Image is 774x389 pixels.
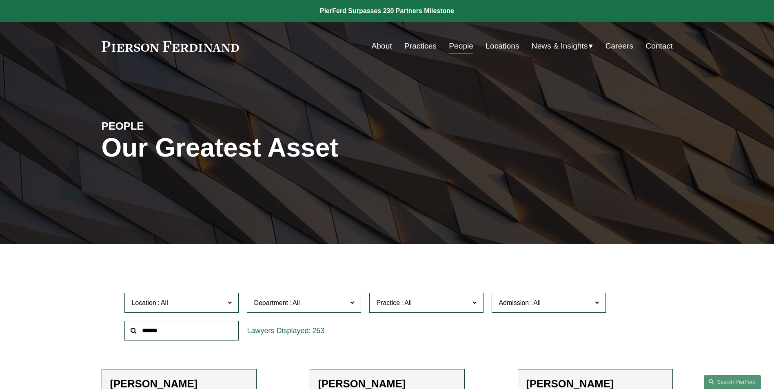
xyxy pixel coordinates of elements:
a: Practices [404,38,437,54]
a: Careers [605,38,633,54]
a: About [372,38,392,54]
a: Locations [486,38,519,54]
span: News & Insights [532,39,588,53]
span: Location [131,299,156,306]
a: folder dropdown [532,38,593,54]
span: Practice [376,299,400,306]
span: Department [254,299,288,306]
span: Admission [499,299,529,306]
a: People [449,38,473,54]
h4: PEOPLE [102,119,244,133]
a: Search this site [704,375,761,389]
h1: Our Greatest Asset [102,133,482,163]
a: Contact [645,38,672,54]
span: 253 [312,327,324,335]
